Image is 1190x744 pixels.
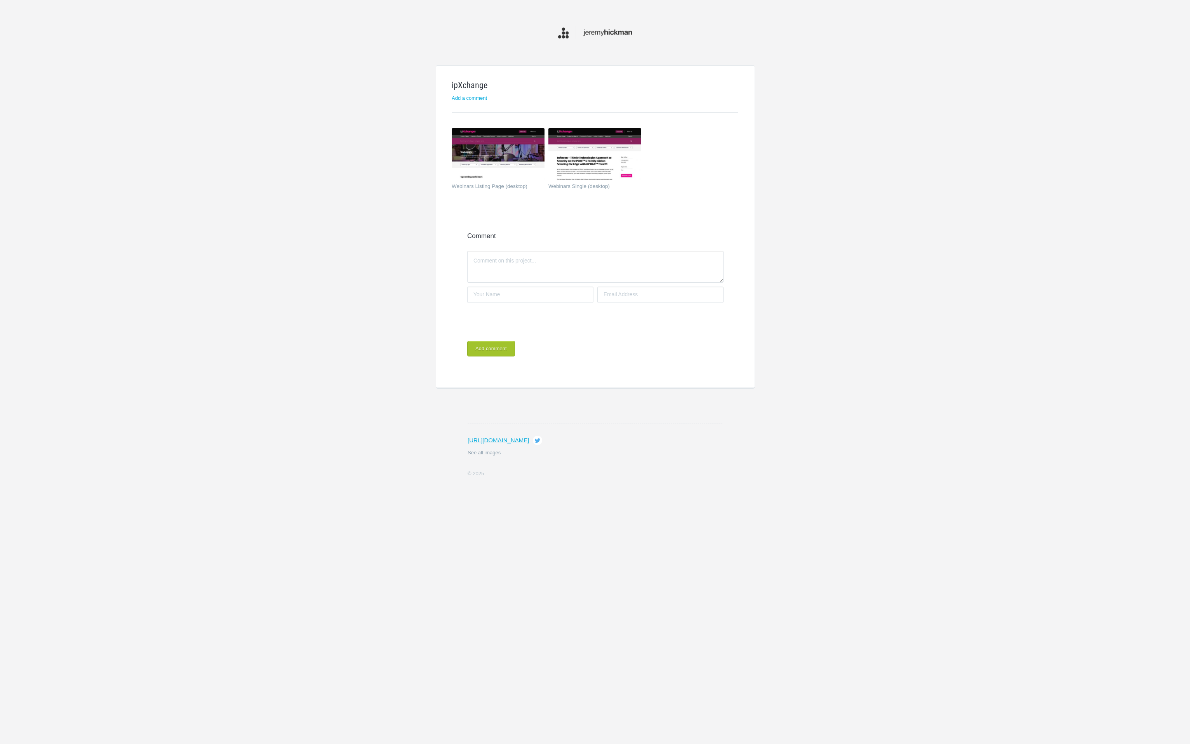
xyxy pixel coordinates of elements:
img: jeremyhickman_4o6snd_thumb.jpg [452,128,545,180]
a: Webinars Single (desktop) [548,184,632,191]
a: See all images [468,450,501,455]
h4: Comment [467,233,724,239]
a: Webinars Listing Page (desktop) [452,184,535,191]
img: jeremyhickman_3q4i54_thumb.jpg [548,128,641,180]
input: Email Address [597,287,724,303]
img: jeremyhickman-logo_20211012012317.png [558,25,632,40]
h1: ipXchange [452,81,738,90]
li: © 2025 [468,470,722,478]
a: Tweet [533,436,542,445]
iframe: reCAPTCHA [467,307,585,337]
button: Add comment [467,341,515,356]
a: [URL][DOMAIN_NAME] [468,437,529,443]
input: Your Name [467,287,593,303]
a: Add a comment [452,95,487,101]
div: Images in this project are loading in the background [436,495,754,501]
